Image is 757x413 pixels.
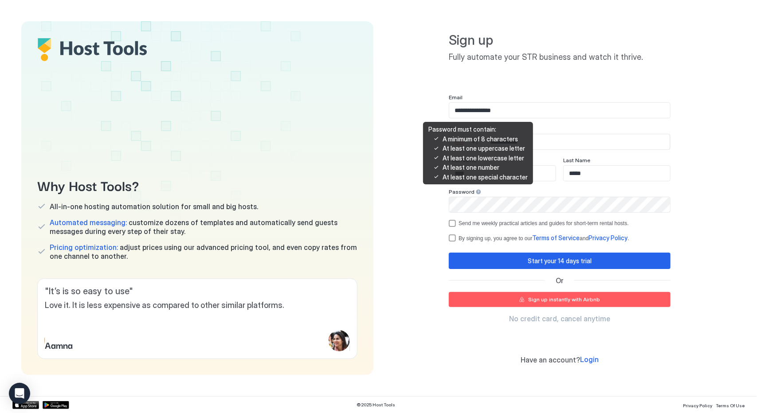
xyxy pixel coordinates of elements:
span: Last Name [563,157,590,164]
div: Send me weekly practical articles and guides for short-term rental hosts. [459,220,629,226]
a: Privacy Policy [588,235,628,242]
span: Privacy Policy [588,234,628,242]
span: " It’s is so easy to use " [45,286,350,297]
span: adjust prices using our advanced pricing tool, and even copy rates from one channel to another. [50,243,357,261]
div: Open Intercom Messenger [9,383,30,404]
span: Email [449,94,463,101]
span: At least one special character [443,173,528,181]
span: Aamna [45,338,73,351]
span: At least one uppercase letter [443,144,525,152]
a: Login [580,355,599,364]
span: Pricing optimization: [50,243,118,252]
input: Input Field [449,103,670,118]
span: customize dozens of templates and automatically send guests messages during every step of their s... [50,218,357,236]
span: Terms of Service [532,234,580,242]
span: At least one number [443,164,499,171]
span: Have an account? [521,355,580,364]
span: All-in-one hosting automation solution for small and big hosts. [50,202,258,211]
a: Terms Of Use [716,400,745,409]
div: profile [329,330,350,351]
span: Sign up [449,32,671,49]
span: Love it. It is less expensive as compared to other similar platforms. [45,300,350,311]
span: Why Host Tools? [37,175,357,195]
span: At least one lowercase letter [443,154,524,162]
div: termsPrivacy [449,234,671,242]
span: Password [449,188,475,195]
button: Start your 14 days trial [449,253,671,269]
input: Phone Number input [483,134,670,150]
span: Automated messaging: [50,218,127,227]
span: Password must contain: [428,125,528,133]
span: © 2025 Host Tools [357,402,396,408]
span: A minimum of 8 characters [443,135,518,143]
span: Privacy Policy [683,403,712,408]
span: No credit card, cancel anytime [509,314,611,323]
div: optOut [449,220,671,227]
input: Input Field [564,166,670,181]
a: Terms of Service [532,235,580,242]
span: Or [556,276,564,285]
button: Sign up instantly with Airbnb [449,292,671,307]
div: Start your 14 days trial [528,256,592,265]
a: Privacy Policy [683,400,712,409]
input: Input Field [449,197,671,212]
span: Fully automate your STR business and watch it thrive. [449,52,671,62]
div: Sign up instantly with Airbnb [528,296,600,304]
span: Login [580,355,599,364]
a: App Store [12,401,39,409]
div: By signing up, you agree to our and . [459,234,629,242]
a: Google Play Store [43,401,69,409]
span: Terms Of Use [716,403,745,408]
